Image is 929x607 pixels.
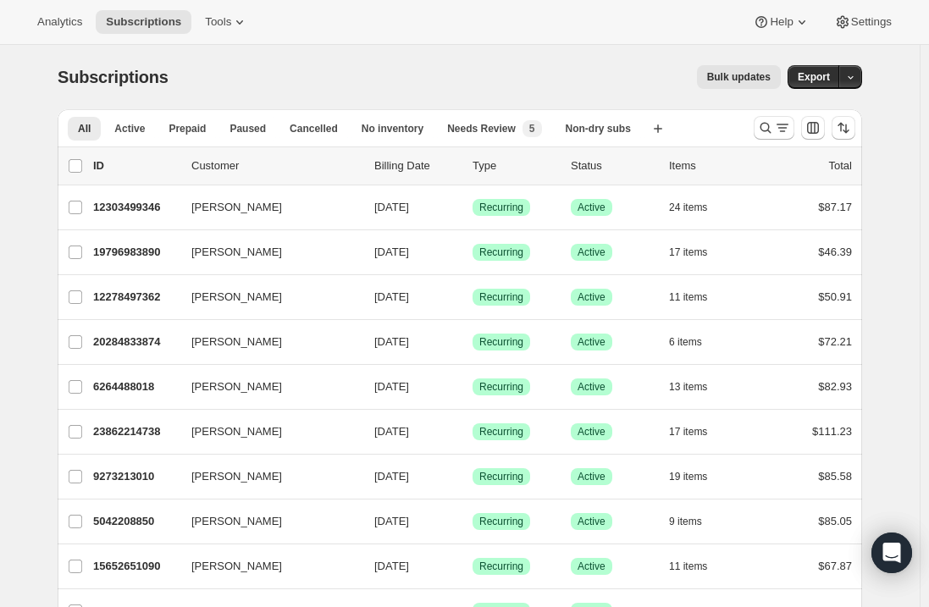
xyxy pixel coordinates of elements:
span: [PERSON_NAME] [191,289,282,306]
div: 19796983890[PERSON_NAME][DATE]SuccessRecurringSuccessActive17 items$46.39 [93,240,852,264]
span: All [78,122,91,135]
span: 6 items [669,335,702,349]
button: [PERSON_NAME] [181,284,351,311]
span: Active [114,122,145,135]
button: 13 items [669,375,726,399]
button: Search and filter results [754,116,794,140]
span: Help [770,15,793,29]
span: [DATE] [374,246,409,258]
span: Cancelled [290,122,338,135]
button: 24 items [669,196,726,219]
p: 23862214738 [93,423,178,440]
span: Active [578,560,606,573]
span: [PERSON_NAME] [191,334,282,350]
button: 11 items [669,555,726,578]
button: Analytics [27,10,92,34]
span: Settings [851,15,892,29]
button: 17 items [669,240,726,264]
span: Non-dry subs [566,122,631,135]
button: Bulk updates [697,65,781,89]
span: Active [578,201,606,214]
span: [PERSON_NAME] [191,513,282,530]
div: Open Intercom Messenger [871,533,912,573]
span: $87.17 [818,201,852,213]
p: 12303499346 [93,199,178,216]
div: 12278497362[PERSON_NAME][DATE]SuccessRecurringSuccessActive11 items$50.91 [93,285,852,309]
p: Customer [191,157,361,174]
p: 6264488018 [93,378,178,395]
button: 11 items [669,285,726,309]
button: [PERSON_NAME] [181,239,351,266]
button: [PERSON_NAME] [181,373,351,400]
p: 9273213010 [93,468,178,485]
span: $85.58 [818,470,852,483]
button: Subscriptions [96,10,191,34]
p: 15652651090 [93,558,178,575]
button: Tools [195,10,258,34]
div: 15652651090[PERSON_NAME][DATE]SuccessRecurringSuccessActive11 items$67.87 [93,555,852,578]
div: 12303499346[PERSON_NAME][DATE]SuccessRecurringSuccessActive24 items$87.17 [93,196,852,219]
span: [PERSON_NAME] [191,558,282,575]
div: 9273213010[PERSON_NAME][DATE]SuccessRecurringSuccessActive19 items$85.58 [93,465,852,488]
button: [PERSON_NAME] [181,463,351,490]
span: $46.39 [818,246,852,258]
span: [DATE] [374,425,409,438]
span: [PERSON_NAME] [191,423,282,440]
span: 13 items [669,380,707,394]
p: 5042208850 [93,513,178,530]
button: Create new view [644,117,672,141]
span: [DATE] [374,290,409,303]
div: 6264488018[PERSON_NAME][DATE]SuccessRecurringSuccessActive13 items$82.93 [93,375,852,399]
span: Recurring [479,246,523,259]
span: [DATE] [374,470,409,483]
span: Analytics [37,15,82,29]
button: [PERSON_NAME] [181,418,351,445]
button: 17 items [669,420,726,444]
button: [PERSON_NAME] [181,508,351,535]
div: IDCustomerBilling DateTypeStatusItemsTotal [93,157,852,174]
span: [DATE] [374,560,409,572]
span: Needs Review [447,122,516,135]
span: Recurring [479,290,523,304]
span: [PERSON_NAME] [191,244,282,261]
span: 11 items [669,290,707,304]
span: Active [578,470,606,483]
div: Items [669,157,754,174]
span: [PERSON_NAME] [191,199,282,216]
span: Subscriptions [106,15,181,29]
button: Settings [824,10,902,34]
p: Billing Date [374,157,459,174]
span: No inventory [362,122,423,135]
span: Active [578,380,606,394]
span: 17 items [669,246,707,259]
button: [PERSON_NAME] [181,194,351,221]
span: $50.91 [818,290,852,303]
button: Customize table column order and visibility [801,116,825,140]
span: [PERSON_NAME] [191,468,282,485]
span: Recurring [479,470,523,483]
button: Help [743,10,820,34]
span: Active [578,425,606,439]
span: Tools [205,15,231,29]
span: 19 items [669,470,707,483]
span: Prepaid [169,122,206,135]
span: [DATE] [374,201,409,213]
button: Export [788,65,840,89]
span: Paused [229,122,266,135]
span: $72.21 [818,335,852,348]
p: ID [93,157,178,174]
span: Recurring [479,335,523,349]
p: Status [571,157,655,174]
span: Recurring [479,560,523,573]
span: Active [578,335,606,349]
span: $111.23 [812,425,852,438]
div: Type [473,157,557,174]
div: 5042208850[PERSON_NAME][DATE]SuccessRecurringSuccessActive9 items$85.05 [93,510,852,533]
span: Bulk updates [707,70,771,84]
p: 20284833874 [93,334,178,350]
span: 24 items [669,201,707,214]
div: 23862214738[PERSON_NAME][DATE]SuccessRecurringSuccessActive17 items$111.23 [93,420,852,444]
span: Recurring [479,425,523,439]
span: 9 items [669,515,702,528]
span: Active [578,515,606,528]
